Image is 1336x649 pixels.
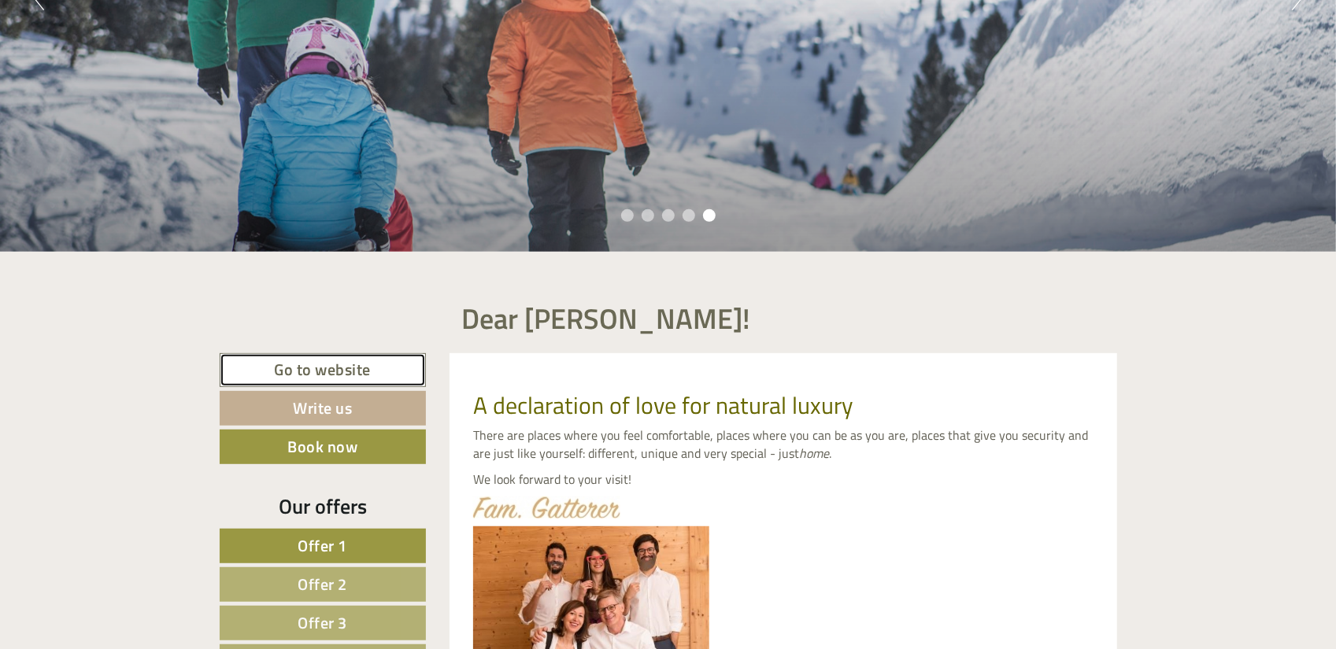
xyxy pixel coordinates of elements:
[220,430,427,464] a: Book now
[220,391,427,426] a: Write us
[461,303,750,334] h1: Dear [PERSON_NAME]!
[799,444,829,463] em: home
[473,426,1094,463] p: There are places where you feel comfortable, places where you can be as you are, places that give...
[298,533,348,558] span: Offer 1
[473,470,1094,489] p: We look forward to your visit!
[473,496,620,518] img: image
[220,353,427,387] a: Go to website
[220,492,427,521] div: Our offers
[298,572,348,596] span: Offer 2
[298,610,348,635] span: Offer 3
[473,387,853,423] span: A declaration of love for natural luxury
